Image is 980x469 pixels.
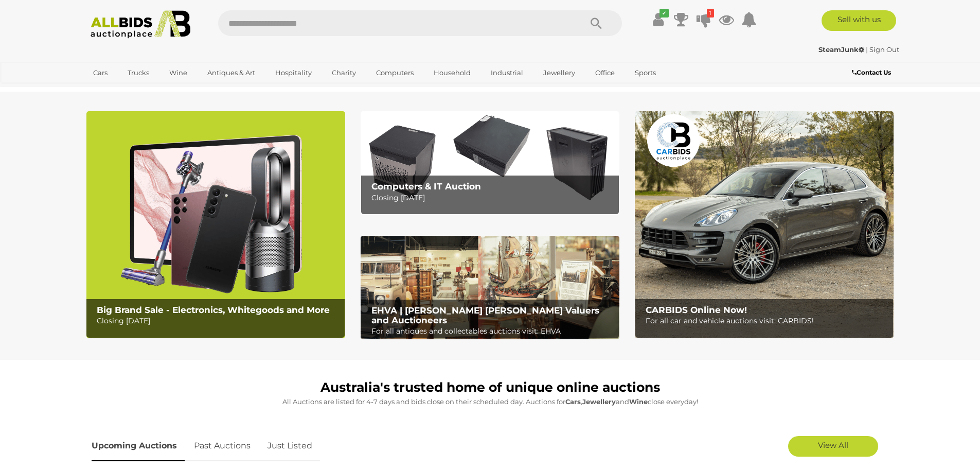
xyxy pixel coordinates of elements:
a: 1 [696,10,711,29]
span: | [866,45,868,54]
img: CARBIDS Online Now! [635,111,894,338]
a: SteamJunk [818,45,866,54]
a: Just Listed [260,431,320,461]
strong: Jewellery [582,397,616,406]
button: Search [571,10,622,36]
b: Computers & IT Auction [371,181,481,192]
a: Trucks [121,64,156,81]
a: Sell with us [822,10,896,31]
p: All Auctions are listed for 4-7 days and bids close on their scheduled day. Auctions for , and cl... [92,396,889,408]
a: Industrial [484,64,530,81]
i: ✔ [660,9,669,18]
a: Computers [369,64,420,81]
a: Upcoming Auctions [92,431,185,461]
a: Wine [163,64,194,81]
a: Jewellery [537,64,582,81]
b: EHVA | [PERSON_NAME] [PERSON_NAME] Valuers and Auctioneers [371,305,599,325]
h1: Australia's trusted home of unique online auctions [92,380,889,395]
a: Charity [325,64,363,81]
b: Big Brand Sale - Electronics, Whitegoods and More [97,305,330,315]
a: Household [427,64,477,81]
img: Computers & IT Auction [361,111,619,215]
img: Big Brand Sale - Electronics, Whitegoods and More [86,111,345,338]
b: CARBIDS Online Now! [646,305,747,315]
a: Hospitality [269,64,318,81]
span: View All [818,440,848,450]
a: Computers & IT Auction Computers & IT Auction Closing [DATE] [361,111,619,215]
strong: SteamJunk [818,45,864,54]
p: For all antiques and collectables auctions visit: EHVA [371,325,614,338]
strong: Wine [629,397,648,406]
p: For all car and vehicle auctions visit: CARBIDS! [646,315,888,327]
a: Antiques & Art [201,64,262,81]
a: Past Auctions [186,431,258,461]
a: [GEOGRAPHIC_DATA] [86,81,173,98]
a: Sports [628,64,663,81]
b: Contact Us [852,68,891,76]
a: Big Brand Sale - Electronics, Whitegoods and More Big Brand Sale - Electronics, Whitegoods and Mo... [86,111,345,338]
img: EHVA | Evans Hastings Valuers and Auctioneers [361,236,619,340]
i: 1 [707,9,714,18]
p: Closing [DATE] [371,192,614,204]
a: Sign Out [869,45,899,54]
img: Allbids.com.au [85,10,197,39]
a: ✔ [651,10,666,29]
a: EHVA | Evans Hastings Valuers and Auctioneers EHVA | [PERSON_NAME] [PERSON_NAME] Valuers and Auct... [361,236,619,340]
p: Closing [DATE] [97,315,339,327]
a: Cars [86,64,114,81]
a: View All [788,436,878,457]
a: Contact Us [852,67,894,78]
strong: Cars [565,397,581,406]
a: CARBIDS Online Now! CARBIDS Online Now! For all car and vehicle auctions visit: CARBIDS! [635,111,894,338]
a: Office [589,64,621,81]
